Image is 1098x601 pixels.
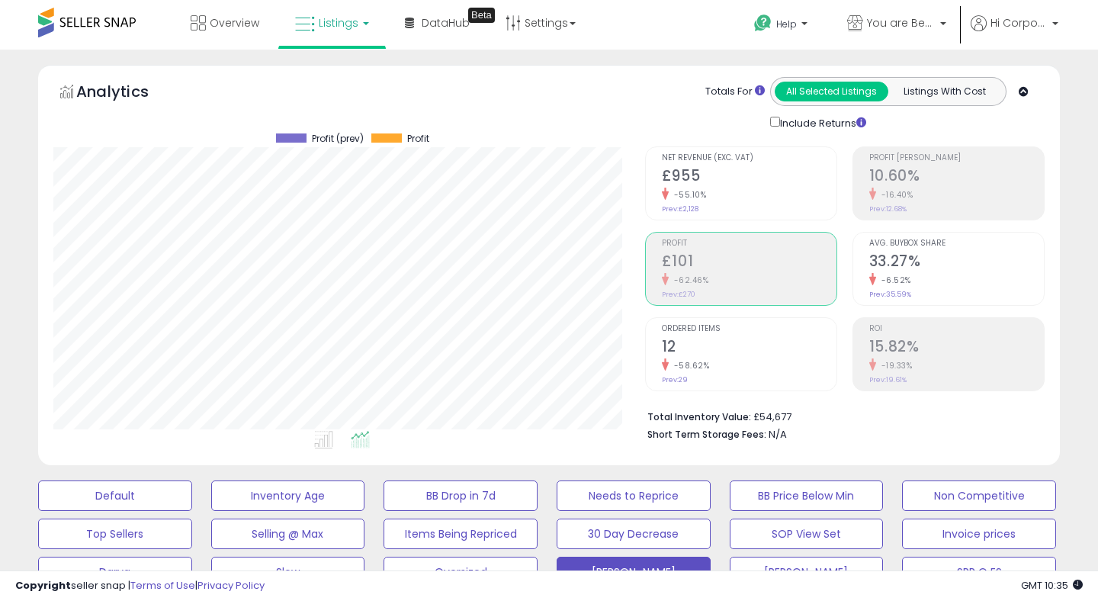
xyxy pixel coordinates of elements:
[38,557,192,587] button: Darya
[730,519,884,549] button: SOP View Set
[384,480,538,511] button: BB Drop in 7d
[662,375,688,384] small: Prev: 29
[130,578,195,593] a: Terms of Use
[557,480,711,511] button: Needs to Reprice
[990,15,1048,31] span: Hi Corporate
[753,14,772,33] i: Get Help
[730,557,884,587] button: [PERSON_NAME]
[384,557,538,587] button: Oversized
[468,8,495,23] div: Tooltip anchor
[902,519,1056,549] button: Invoice prices
[902,557,1056,587] button: SPP Q ES
[38,480,192,511] button: Default
[869,239,1044,248] span: Avg. Buybox Share
[1021,578,1083,593] span: 2025-09-17 10:35 GMT
[662,290,695,299] small: Prev: £270
[867,15,936,31] span: You are Beautiful ([GEOGRAPHIC_DATA])
[876,275,911,286] small: -6.52%
[730,480,884,511] button: BB Price Below Min
[647,410,751,423] b: Total Inventory Value:
[38,519,192,549] button: Top Sellers
[662,338,836,358] h2: 12
[869,167,1044,188] h2: 10.60%
[669,360,710,371] small: -58.62%
[888,82,1001,101] button: Listings With Cost
[662,325,836,333] span: Ordered Items
[662,204,698,214] small: Prev: £2,128
[662,252,836,273] h2: £101
[422,15,470,31] span: DataHub
[15,578,71,593] strong: Copyright
[211,480,365,511] button: Inventory Age
[662,154,836,162] span: Net Revenue (Exc. VAT)
[705,85,765,99] div: Totals For
[211,519,365,549] button: Selling @ Max
[971,15,1058,50] a: Hi Corporate
[557,557,711,587] button: [PERSON_NAME]
[775,82,888,101] button: All Selected Listings
[211,557,365,587] button: Slow
[869,338,1044,358] h2: 15.82%
[76,81,178,106] h5: Analytics
[647,428,766,441] b: Short Term Storage Fees:
[197,578,265,593] a: Privacy Policy
[869,204,907,214] small: Prev: 12.68%
[876,360,913,371] small: -19.33%
[662,239,836,248] span: Profit
[742,2,823,50] a: Help
[384,519,538,549] button: Items Being Repriced
[312,133,364,144] span: Profit (prev)
[669,275,709,286] small: -62.46%
[869,325,1044,333] span: ROI
[647,407,1033,425] li: £54,677
[769,427,787,442] span: N/A
[869,375,907,384] small: Prev: 19.61%
[557,519,711,549] button: 30 Day Decrease
[669,189,707,201] small: -55.10%
[869,252,1044,273] h2: 33.27%
[869,154,1044,162] span: Profit [PERSON_NAME]
[210,15,259,31] span: Overview
[776,18,797,31] span: Help
[662,167,836,188] h2: £955
[876,189,913,201] small: -16.40%
[319,15,358,31] span: Listings
[407,133,429,144] span: Profit
[902,480,1056,511] button: Non Competitive
[759,114,884,131] div: Include Returns
[15,579,265,593] div: seller snap | |
[869,290,911,299] small: Prev: 35.59%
